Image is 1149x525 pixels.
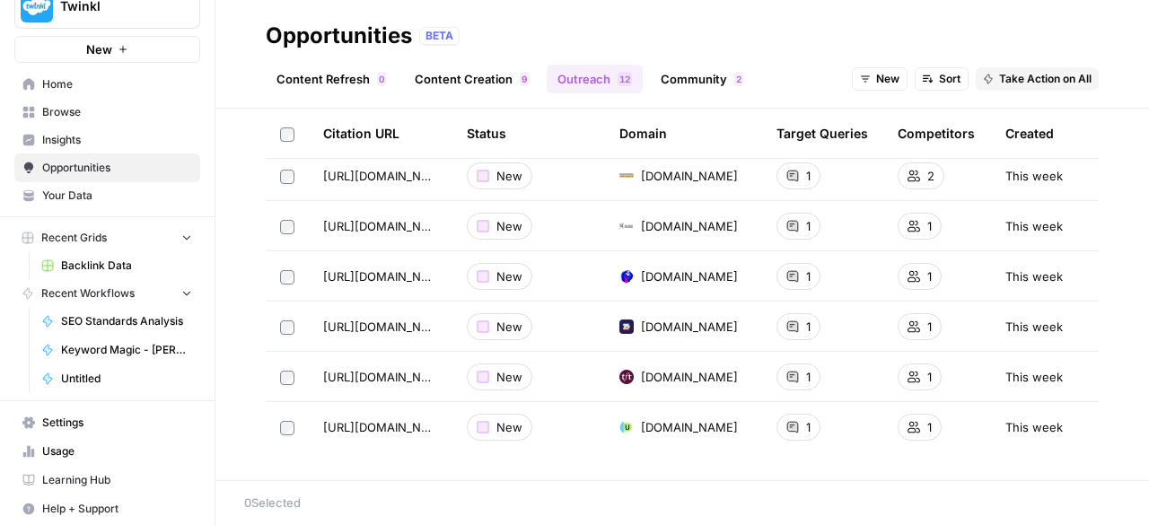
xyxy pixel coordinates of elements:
[806,368,811,386] span: 1
[14,126,200,154] a: Insights
[33,251,200,280] a: Backlink Data
[61,313,192,329] span: SEO Standards Analysis
[641,267,738,285] span: [DOMAIN_NAME]
[42,188,192,204] span: Your Data
[927,418,932,436] span: 1
[377,72,386,86] div: 0
[419,27,460,45] div: BETA
[999,71,1092,87] span: Take Action on All
[42,132,192,148] span: Insights
[323,267,438,285] span: [URL][DOMAIN_NAME]
[641,217,738,235] span: [DOMAIN_NAME]
[876,71,899,87] span: New
[1005,167,1063,185] span: This week
[86,40,112,58] span: New
[806,318,811,336] span: 1
[734,72,743,86] div: 2
[1005,109,1054,158] div: Created
[1005,318,1063,336] span: This week
[806,267,811,285] span: 1
[619,370,634,384] img: pwu1ungu0xq0c14w1q5qsyc49c8k
[1005,217,1063,235] span: This week
[14,98,200,127] a: Browse
[323,109,438,158] div: Citation URL
[496,267,522,285] span: New
[33,307,200,336] a: SEO Standards Analysis
[33,364,200,393] a: Untitled
[14,224,200,251] button: Recent Grids
[852,67,908,91] button: New
[323,418,438,436] span: [URL][DOMAIN_NAME].
[619,319,634,334] img: usqins7w8tif482ym1h4l165nonz
[14,466,200,494] a: Learning Hub
[61,371,192,387] span: Untitled
[522,72,527,86] span: 9
[619,109,667,158] div: Domain
[641,167,738,185] span: [DOMAIN_NAME]
[61,342,192,358] span: Keyword Magic - [PERSON_NAME]'s Draft
[625,72,630,86] span: 2
[14,280,200,307] button: Recent Workflows
[898,109,975,158] div: Competitors
[14,494,200,523] button: Help + Support
[976,67,1099,91] button: Take Action on All
[323,318,438,336] span: [URL][DOMAIN_NAME]
[619,269,634,284] img: zpu8nr724wwsmfw00ausb4w79add
[927,167,934,185] span: 2
[619,72,625,86] span: 1
[547,65,643,93] a: Outreach12
[14,153,200,182] a: Opportunities
[41,230,107,246] span: Recent Grids
[806,167,811,185] span: 1
[806,217,811,235] span: 1
[33,336,200,364] a: Keyword Magic - [PERSON_NAME]'s Draft
[14,437,200,466] a: Usage
[496,217,522,235] span: New
[927,217,932,235] span: 1
[14,181,200,210] a: Your Data
[1005,368,1063,386] span: This week
[379,72,384,86] span: 0
[641,368,738,386] span: [DOMAIN_NAME]
[323,217,438,235] span: [URL][DOMAIN_NAME]..
[1005,418,1063,436] span: This week
[42,160,192,176] span: Opportunities
[266,22,412,50] div: Opportunities
[619,420,634,434] img: fg6hjrq6w6ee6y3askp2sj6zgpwq
[927,318,932,336] span: 1
[915,67,969,91] button: Sort
[927,267,932,285] span: 1
[42,76,192,92] span: Home
[776,109,868,158] div: Target Queries
[42,501,192,517] span: Help + Support
[41,285,135,302] span: Recent Workflows
[467,109,506,158] div: Status
[619,219,634,233] img: pi9wric2m73g3aacf7g0kqvtbiew
[14,408,200,437] a: Settings
[618,72,632,86] div: 12
[520,72,529,86] div: 9
[496,418,522,436] span: New
[496,167,522,185] span: New
[14,70,200,99] a: Home
[404,65,539,93] a: Content Creation9
[619,169,634,183] img: jdfz9734w5yuzkb4vndd9t0sl3fc
[42,472,192,488] span: Learning Hub
[939,71,960,87] span: Sort
[496,368,522,386] span: New
[1005,267,1063,285] span: This week
[496,318,522,336] span: New
[42,443,192,459] span: Usage
[244,494,1120,512] div: 0 Selected
[42,104,192,120] span: Browse
[806,418,811,436] span: 1
[641,418,738,436] span: [DOMAIN_NAME]
[650,65,754,93] a: Community2
[266,65,397,93] a: Content Refresh0
[14,36,200,63] button: New
[927,368,932,386] span: 1
[736,72,741,86] span: 2
[61,258,192,274] span: Backlink Data
[323,368,438,386] span: [URL][DOMAIN_NAME]
[641,318,738,336] span: [DOMAIN_NAME]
